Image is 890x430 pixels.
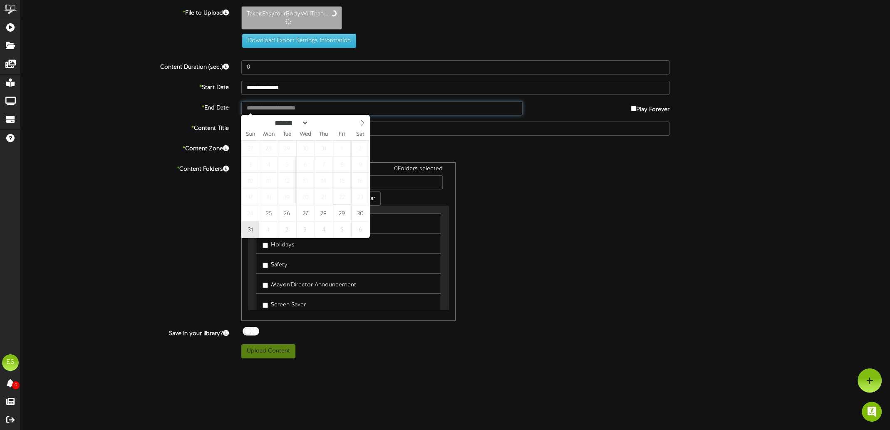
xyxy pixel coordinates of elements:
span: Wed [296,132,315,137]
span: Thu [315,132,333,137]
span: August 9, 2025 [351,157,369,173]
span: Mon [260,132,278,137]
span: August 8, 2025 [333,157,351,173]
span: 0 [12,381,20,389]
span: August 23, 2025 [351,189,369,205]
span: August 17, 2025 [241,189,259,205]
a: Download Export Settings Information [238,37,356,44]
span: July 29, 2025 [278,140,296,157]
input: Year [308,119,338,127]
span: August 14, 2025 [315,173,332,189]
span: July 30, 2025 [296,140,314,157]
label: Play Forever [631,101,669,114]
label: Content Duration (sec.) [15,60,235,72]
input: Safety [263,263,268,268]
label: File to Upload [15,6,235,17]
span: Sun [241,132,260,137]
label: Safety [263,258,288,269]
span: August 20, 2025 [296,189,314,205]
span: September 1, 2025 [260,221,278,238]
span: August 1, 2025 [333,140,351,157]
span: July 27, 2025 [241,140,259,157]
div: Open Intercom Messenger [862,402,882,422]
span: August 24, 2025 [241,205,259,221]
div: ES [2,354,19,371]
span: August 27, 2025 [296,205,314,221]
span: August 19, 2025 [278,189,296,205]
span: August 2, 2025 [351,140,369,157]
span: August 10, 2025 [241,173,259,189]
span: August 13, 2025 [296,173,314,189]
label: Mayor/Director Announcement [263,278,356,289]
span: August 22, 2025 [333,189,351,205]
span: August 15, 2025 [333,173,351,189]
label: Content Folders [15,162,235,174]
span: Fri [333,132,351,137]
input: Mayor/Director Announcement [263,283,268,288]
button: Download Export Settings Information [242,34,356,48]
span: September 5, 2025 [333,221,351,238]
input: Play Forever [631,106,636,111]
span: August 28, 2025 [315,205,332,221]
label: Start Date [15,81,235,92]
span: August 29, 2025 [333,205,351,221]
span: August 31, 2025 [241,221,259,238]
button: Upload Content [241,344,295,358]
span: August 25, 2025 [260,205,278,221]
label: End Date [15,101,235,112]
span: September 4, 2025 [315,221,332,238]
span: August 5, 2025 [278,157,296,173]
span: August 11, 2025 [260,173,278,189]
span: September 3, 2025 [296,221,314,238]
span: August 12, 2025 [278,173,296,189]
span: August 3, 2025 [241,157,259,173]
span: September 2, 2025 [278,221,296,238]
input: Screen Saver [263,303,268,308]
span: September 6, 2025 [351,221,369,238]
span: August 21, 2025 [315,189,332,205]
span: Sat [351,132,369,137]
label: Save in your library? [15,327,235,338]
span: July 31, 2025 [315,140,332,157]
input: Holidays [263,243,268,248]
label: Content Zone [15,142,235,153]
span: August 7, 2025 [315,157,332,173]
label: Content Title [15,122,235,133]
span: July 28, 2025 [260,140,278,157]
span: August 4, 2025 [260,157,278,173]
span: August 6, 2025 [296,157,314,173]
input: Title of this Content [241,122,670,136]
span: August 26, 2025 [278,205,296,221]
span: Tue [278,132,296,137]
label: Screen Saver [263,298,306,309]
label: Holidays [263,238,295,249]
span: August 16, 2025 [351,173,369,189]
span: August 30, 2025 [351,205,369,221]
span: August 18, 2025 [260,189,278,205]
